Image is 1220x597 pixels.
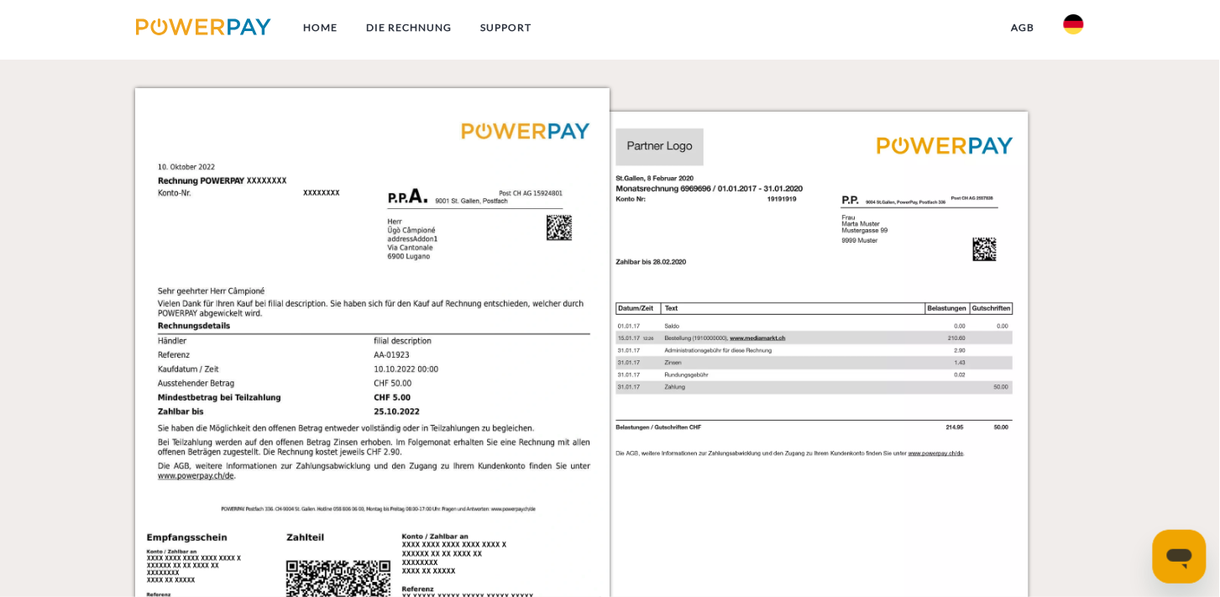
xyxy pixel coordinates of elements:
[466,13,546,43] a: SUPPORT
[289,13,352,43] a: Home
[997,13,1050,43] a: agb
[1064,14,1084,34] img: de
[1153,530,1207,584] iframe: Schaltfläche zum Öffnen des Messaging-Fensters
[136,18,271,35] img: logo-powerpay.svg
[352,13,466,43] a: DIE RECHNUNG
